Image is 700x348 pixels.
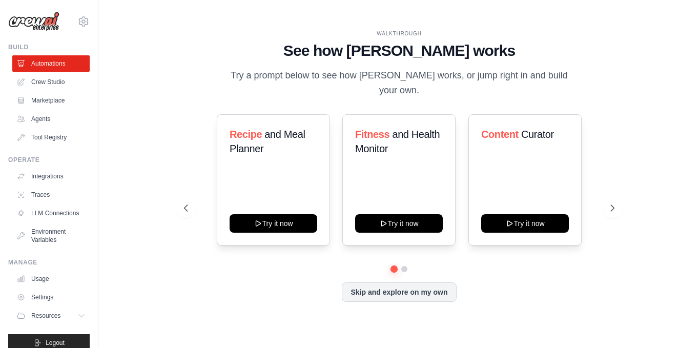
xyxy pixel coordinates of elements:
[12,187,90,203] a: Traces
[355,129,440,154] span: and Health Monitor
[12,205,90,221] a: LLM Connections
[8,156,90,164] div: Operate
[230,129,305,154] span: and Meal Planner
[355,214,443,233] button: Try it now
[12,223,90,248] a: Environment Variables
[12,92,90,109] a: Marketplace
[184,30,614,37] div: WALKTHROUGH
[184,42,614,60] h1: See how [PERSON_NAME] works
[12,289,90,305] a: Settings
[481,129,519,140] span: Content
[355,129,389,140] span: Fitness
[230,129,262,140] span: Recipe
[8,43,90,51] div: Build
[12,55,90,72] a: Automations
[12,129,90,146] a: Tool Registry
[46,339,65,347] span: Logout
[12,111,90,127] a: Agents
[12,168,90,185] a: Integrations
[342,282,456,302] button: Skip and explore on my own
[8,258,90,267] div: Manage
[12,308,90,324] button: Resources
[8,12,59,31] img: Logo
[481,214,569,233] button: Try it now
[12,271,90,287] a: Usage
[227,68,571,98] p: Try a prompt below to see how [PERSON_NAME] works, or jump right in and build your own.
[521,129,554,140] span: Curator
[230,214,317,233] button: Try it now
[12,74,90,90] a: Crew Studio
[31,312,60,320] span: Resources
